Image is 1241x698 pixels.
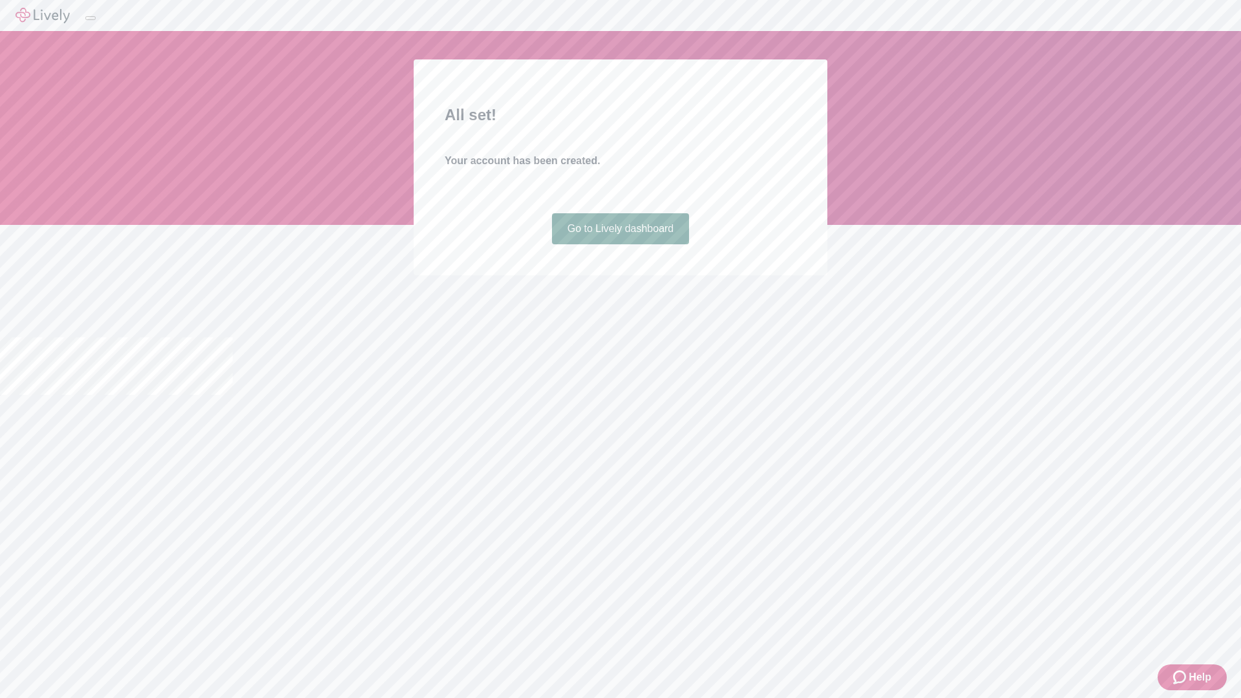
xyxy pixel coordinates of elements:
[16,8,70,23] img: Lively
[552,213,690,244] a: Go to Lively dashboard
[445,103,796,127] h2: All set!
[85,16,96,20] button: Log out
[1173,670,1189,685] svg: Zendesk support icon
[1189,670,1211,685] span: Help
[1158,664,1227,690] button: Zendesk support iconHelp
[445,153,796,169] h4: Your account has been created.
